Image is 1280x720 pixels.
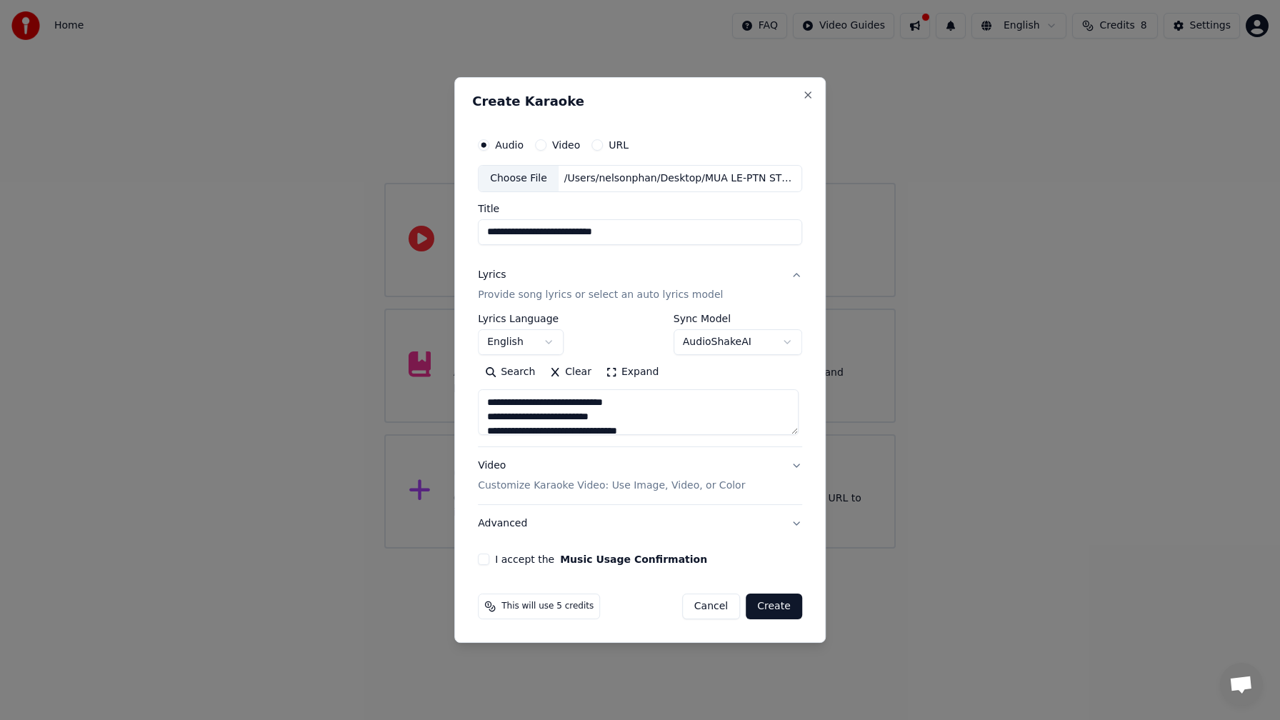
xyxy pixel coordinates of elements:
button: Cancel [682,594,740,619]
label: Audio [495,140,524,150]
div: /Users/nelsonphan/Desktop/MUA LE-PTN STUDIO_3 (Cover) 2.wav [559,171,801,186]
div: Lyrics [478,268,506,282]
label: I accept the [495,554,707,564]
label: Sync Model [674,314,802,324]
button: Create [746,594,802,619]
button: Clear [542,361,599,384]
p: Customize Karaoke Video: Use Image, Video, or Color [478,479,745,493]
button: Expand [599,361,666,384]
button: LyricsProvide song lyrics or select an auto lyrics model [478,256,802,314]
p: Provide song lyrics or select an auto lyrics model [478,288,723,302]
button: Advanced [478,505,802,542]
div: LyricsProvide song lyrics or select an auto lyrics model [478,314,802,446]
button: I accept the [560,554,707,564]
label: Title [478,204,802,214]
button: Search [478,361,542,384]
div: Choose File [479,166,559,191]
span: This will use 5 credits [501,601,594,612]
label: Lyrics Language [478,314,564,324]
div: Video [478,459,745,493]
h2: Create Karaoke [472,95,808,108]
label: URL [609,140,629,150]
button: VideoCustomize Karaoke Video: Use Image, Video, or Color [478,447,802,504]
label: Video [552,140,580,150]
